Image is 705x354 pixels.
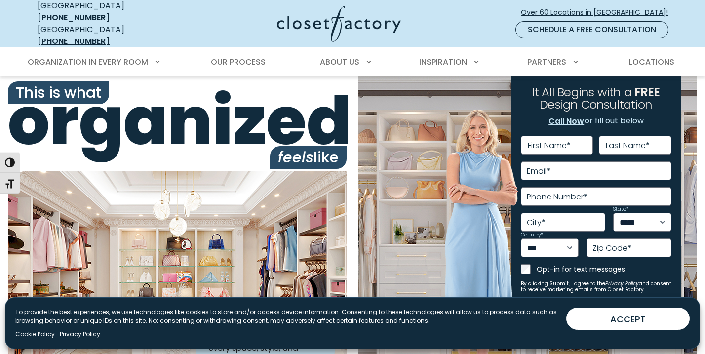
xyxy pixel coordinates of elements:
span: Partners [527,56,566,68]
span: organized [8,88,347,154]
span: like [270,146,347,169]
span: Inspiration [419,56,467,68]
div: [GEOGRAPHIC_DATA] [38,24,181,47]
button: ACCEPT [566,308,690,330]
span: Our Process [211,56,266,68]
a: Over 60 Locations in [GEOGRAPHIC_DATA]! [520,4,676,21]
img: Closet Factory Logo [277,6,401,42]
a: [PHONE_NUMBER] [38,12,110,23]
nav: Primary Menu [21,48,684,76]
a: Cookie Policy [15,330,55,339]
i: feels [278,147,313,168]
span: Locations [629,56,674,68]
span: Organization in Every Room [28,56,148,68]
a: [PHONE_NUMBER] [38,36,110,47]
p: To provide the best experiences, we use technologies like cookies to store and/or access device i... [15,308,558,325]
a: Privacy Policy [60,330,100,339]
span: Over 60 Locations in [GEOGRAPHIC_DATA]! [521,7,676,18]
a: Schedule a Free Consultation [515,21,668,38]
span: About Us [320,56,359,68]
